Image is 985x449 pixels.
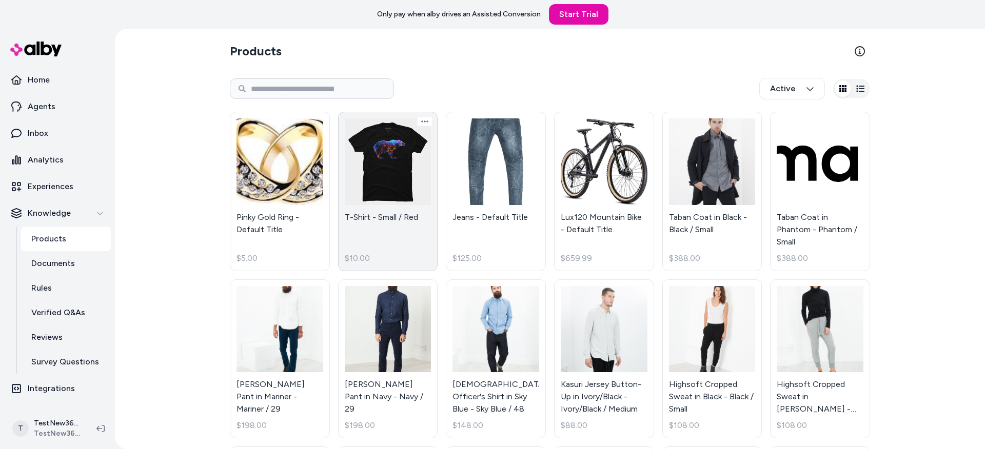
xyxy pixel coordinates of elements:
button: Knowledge [4,201,111,226]
a: Reviews [21,325,111,350]
p: Verified Q&As [31,307,85,319]
a: Integrations [4,376,111,401]
p: Only pay when alby drives an Assisted Conversion [377,9,541,19]
a: Products [21,227,111,251]
a: Survey Questions [21,350,111,374]
span: TestNew3654 [34,428,80,439]
a: Pinky Gold Ring - Default TitlePinky Gold Ring - Default Title$5.00 [230,112,330,271]
p: Experiences [28,180,73,193]
p: Products [31,233,66,245]
a: Alex Twill Pant in Mariner - Mariner / 29[PERSON_NAME] Pant in Mariner - Mariner / 29$198.00 [230,279,330,439]
p: Rules [31,282,52,294]
span: T [12,420,29,437]
p: Survey Questions [31,356,99,368]
p: Agents [28,100,55,113]
p: Analytics [28,154,64,166]
a: Inbox [4,121,111,146]
a: Jeans - Default TitleJeans - Default Title$125.00 [446,112,546,271]
a: Verified Q&As [21,300,111,325]
a: Lux120 Mountain Bike - Default TitleLux120 Mountain Bike - Default Title$659.99 [554,112,654,271]
a: Kasuri Jersey Button-Up in Ivory/Black - Ivory/Black / MediumKasuri Jersey Button-Up in Ivory/Bla... [554,279,654,439]
a: Rules [21,276,111,300]
button: Active [759,78,825,99]
p: Inbox [28,127,48,139]
a: Analytics [4,148,111,172]
a: Documents [21,251,111,276]
a: Alex Twill Pant in Navy - Navy / 29[PERSON_NAME] Pant in Navy - Navy / 29$198.00 [338,279,438,439]
a: Taban Coat in Phantom - Phantom / SmallTaban Coat in Phantom - Phantom / Small$388.00 [770,112,870,271]
a: Highsoft Cropped Sweat in Black - Black / SmallHighsoft Cropped Sweat in Black - Black / Small$10... [662,279,762,439]
a: T-Shirt - Small / RedT-Shirt - Small / Red$10.00 [338,112,438,271]
a: Start Trial [549,4,608,25]
p: Integrations [28,382,75,395]
a: Home [4,68,111,92]
a: British Officer's Shirt in Sky Blue - Sky Blue / 48[DEMOGRAPHIC_DATA] Officer's Shirt in Sky Blue... [446,279,546,439]
a: Highsoft Cropped Sweat in Heather Grey - Heather Grey / SmallHighsoft Cropped Sweat in [PERSON_NA... [770,279,870,439]
p: TestNew3654 Shopify [34,418,80,428]
p: Home [28,74,50,86]
button: TTestNew3654 ShopifyTestNew3654 [6,412,88,445]
h2: Products [230,43,282,59]
a: Taban Coat in Black - Black / SmallTaban Coat in Black - Black / Small$388.00 [662,112,762,271]
p: Reviews [31,331,63,343]
a: Agents [4,94,111,119]
p: Knowledge [28,207,71,219]
img: alby Logo [10,42,62,56]
p: Documents [31,257,75,270]
a: Experiences [4,174,111,199]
